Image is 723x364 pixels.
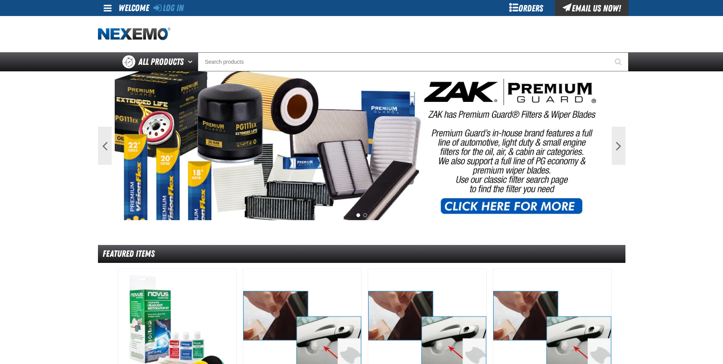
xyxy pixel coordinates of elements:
div: Featured Items [98,245,625,263]
button: Start Searching [609,52,628,71]
img: Nexemo logo [98,27,170,41]
button: Previous [98,127,112,165]
button: 1 of 2 [356,213,360,217]
span: All Products [138,55,184,69]
button: 2 of 2 [363,213,367,217]
input: Search [198,52,628,71]
a: Log In [154,3,184,13]
button: Next [612,127,625,165]
img: PG Filters & Wipers [115,71,609,220]
button: Open All Products pages [185,52,198,71]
